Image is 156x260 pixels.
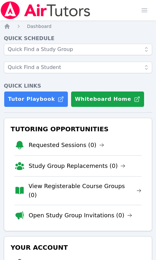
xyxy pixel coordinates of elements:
a: Tutor Playbook [4,91,68,107]
a: Open Study Group Invitations (0) [29,211,132,220]
a: View Registerable Course Groups (0) [29,182,142,200]
a: Dashboard [27,23,51,30]
input: Quick Find a Study Group [4,44,152,55]
a: Requested Sessions (0) [29,141,104,150]
button: Whiteboard Home [71,91,144,107]
nav: Breadcrumb [4,23,152,30]
h4: Quick Schedule [4,35,152,42]
h3: Your Account [9,242,147,253]
span: Dashboard [27,24,51,29]
h3: Tutoring Opportunities [9,123,147,135]
h4: Quick Links [4,82,152,90]
a: Study Group Replacements (0) [29,161,125,170]
input: Quick Find a Student [4,62,152,73]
